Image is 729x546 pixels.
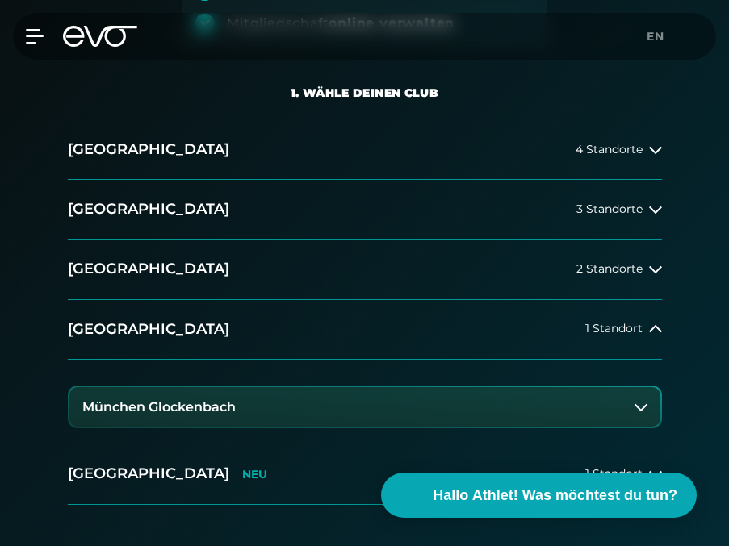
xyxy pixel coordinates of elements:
a: en [647,27,674,46]
button: München Glockenbach [69,387,660,427]
h2: [GEOGRAPHIC_DATA] [68,259,229,279]
button: [GEOGRAPHIC_DATA]1 Standort [68,300,662,360]
span: en [647,29,664,44]
button: Hallo Athlet! Was möchtest du tun? [381,473,697,518]
h2: [GEOGRAPHIC_DATA] [68,140,229,160]
span: 4 Standorte [576,144,643,156]
h3: München Glockenbach [82,400,236,415]
h2: [GEOGRAPHIC_DATA] [68,199,229,219]
div: 1. Wähle deinen Club [291,85,438,101]
span: 2 Standorte [576,263,643,275]
span: 1 Standort [585,323,643,335]
span: 3 Standorte [576,203,643,215]
h2: [GEOGRAPHIC_DATA] [68,464,229,484]
p: NEU [242,468,267,481]
span: 1 Standort [585,468,643,480]
button: [GEOGRAPHIC_DATA]NEU1 Standort [68,444,662,504]
button: [GEOGRAPHIC_DATA]3 Standorte [68,180,662,240]
span: Hallo Athlet! Was möchtest du tun? [433,485,677,506]
h2: [GEOGRAPHIC_DATA] [68,319,229,340]
button: [GEOGRAPHIC_DATA]2 Standorte [68,240,662,299]
button: [GEOGRAPHIC_DATA]4 Standorte [68,120,662,180]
